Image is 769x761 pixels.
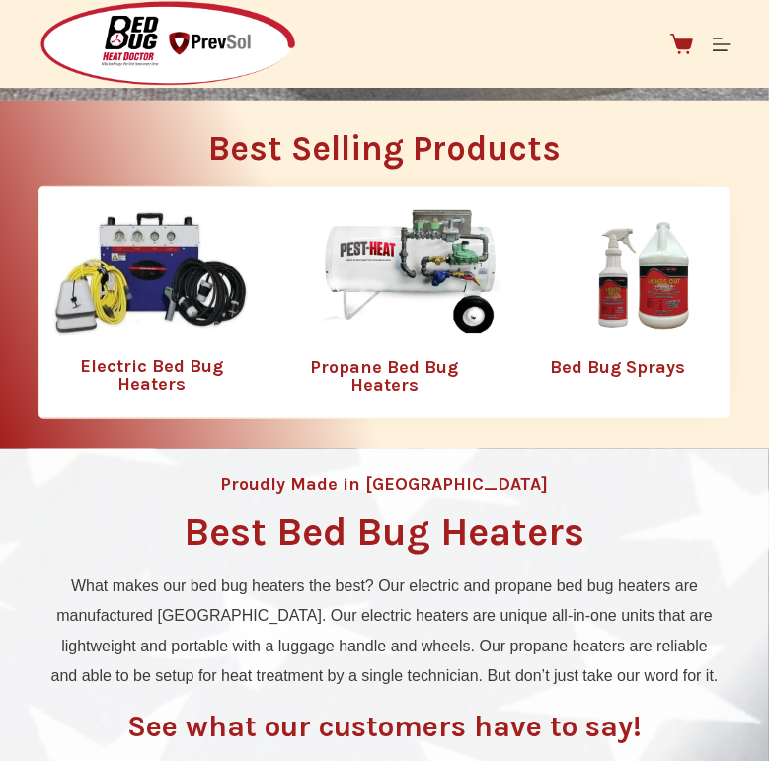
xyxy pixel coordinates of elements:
p: What makes our bed bug heaters the best? Our electric and propane bed bug heaters are manufacture... [48,571,721,692]
a: Bed Bug Sprays [550,356,685,378]
button: Open LiveChat chat widget [16,8,75,67]
h4: Proudly Made in [GEOGRAPHIC_DATA] [221,475,549,493]
h2: Best Selling Products [38,131,731,166]
a: Propane Bed Bug Heaters [310,356,458,396]
a: Electric Bed Bug Heaters [80,355,223,395]
button: Menu [713,36,731,53]
h1: Best Bed Bug Heaters [185,512,585,552]
h3: See what our customers have to say! [127,712,642,741]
